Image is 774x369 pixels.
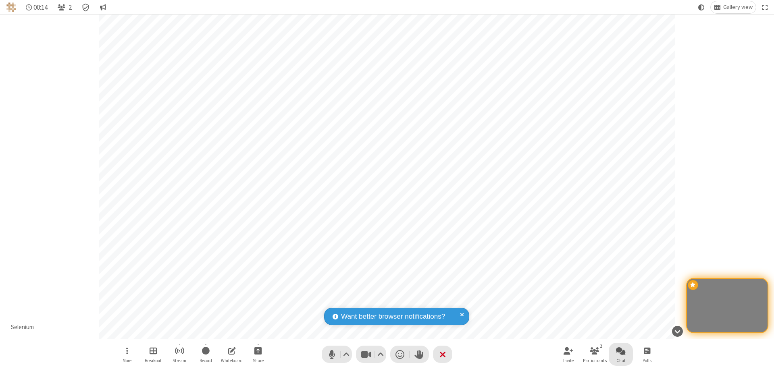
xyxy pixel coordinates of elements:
[115,343,139,366] button: Open menu
[616,358,626,363] span: Chat
[6,2,16,12] img: QA Selenium DO NOT DELETE OR CHANGE
[145,358,162,363] span: Breakout
[390,346,410,363] button: Send a reaction
[78,1,94,13] div: Meeting details Encryption enabled
[669,321,686,341] button: Hide
[253,358,264,363] span: Share
[410,346,429,363] button: Raise hand
[8,323,37,332] div: Selenium
[69,4,72,11] span: 2
[356,346,386,363] button: Stop video (⌘+Shift+V)
[759,1,771,13] button: Fullscreen
[221,358,243,363] span: Whiteboard
[556,343,580,366] button: Invite participants (⌘+Shift+I)
[200,358,212,363] span: Record
[341,311,445,322] span: Want better browser notifications?
[375,346,386,363] button: Video setting
[711,1,756,13] button: Change layout
[123,358,131,363] span: More
[695,1,708,13] button: Using system theme
[54,1,75,13] button: Open participant list
[23,1,51,13] div: Timer
[563,358,574,363] span: Invite
[635,343,659,366] button: Open poll
[341,346,352,363] button: Audio settings
[167,343,191,366] button: Start streaming
[723,4,753,10] span: Gallery view
[609,343,633,366] button: Open chat
[220,343,244,366] button: Open shared whiteboard
[598,342,605,350] div: 2
[583,343,607,366] button: Open participant list
[96,1,109,13] button: Conversation
[141,343,165,366] button: Manage Breakout Rooms
[173,358,186,363] span: Stream
[322,346,352,363] button: Mute (⌘+Shift+A)
[583,358,607,363] span: Participants
[246,343,270,366] button: Start sharing
[433,346,452,363] button: End or leave meeting
[193,343,218,366] button: Start recording
[33,4,48,11] span: 00:14
[643,358,651,363] span: Polls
